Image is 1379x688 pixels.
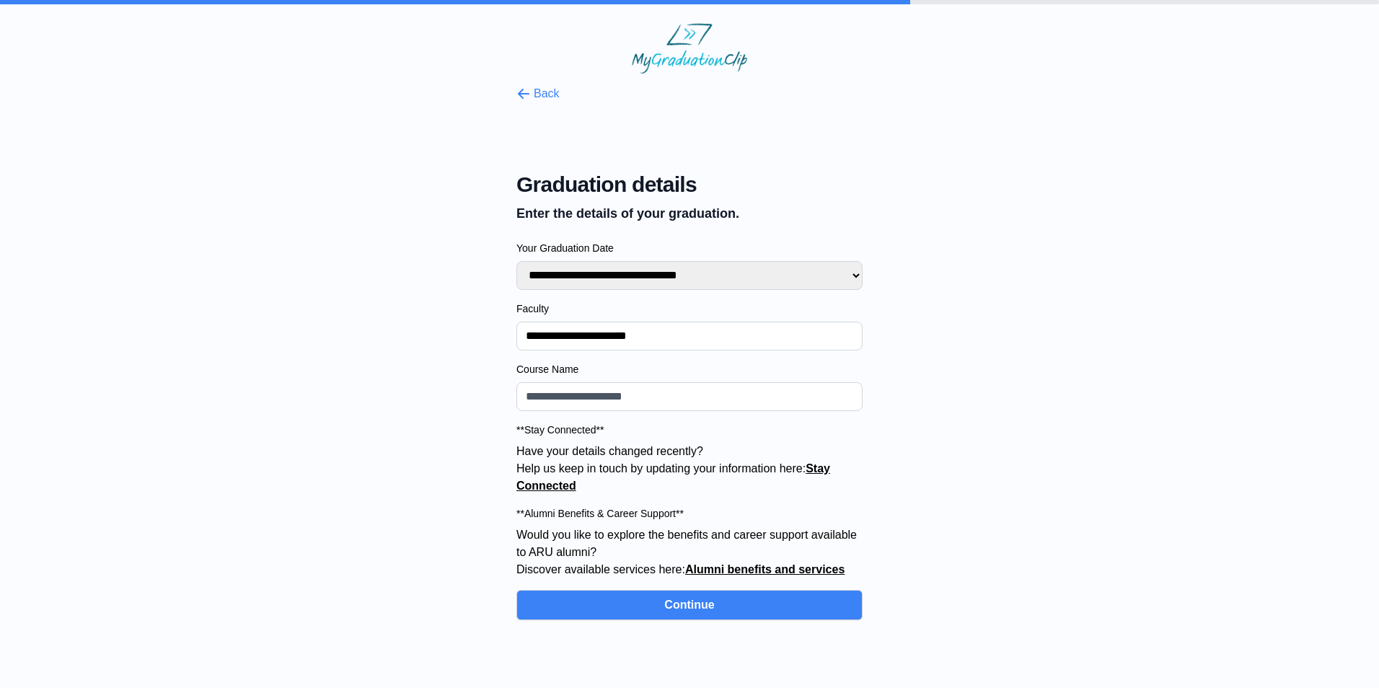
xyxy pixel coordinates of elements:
a: Alumni benefits and services [685,563,845,575]
p: Have your details changed recently? Help us keep in touch by updating your information here: [516,443,863,495]
p: Would you like to explore the benefits and career support available to ARU alumni? Discover avail... [516,526,863,578]
label: Your Graduation Date [516,241,863,255]
label: **Alumni Benefits & Career Support** [516,506,863,521]
p: Enter the details of your graduation. [516,203,863,224]
button: Back [516,85,560,102]
a: Stay Connected [516,462,830,492]
label: Course Name [516,362,863,376]
img: MyGraduationClip [632,23,747,74]
label: Faculty [516,301,863,316]
span: Graduation details [516,172,863,198]
button: Continue [516,590,863,620]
